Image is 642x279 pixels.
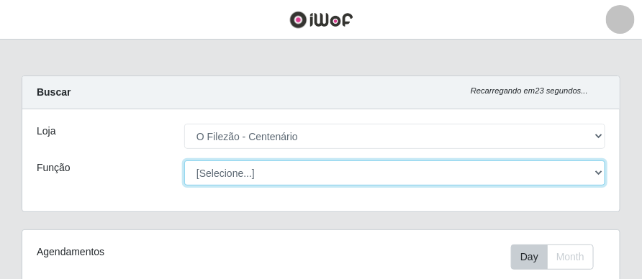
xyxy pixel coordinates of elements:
label: Loja [37,124,55,139]
div: First group [511,244,594,270]
strong: Buscar [37,86,71,98]
button: Month [547,244,594,270]
button: Day [511,244,548,270]
div: Toolbar with button groups [511,244,605,270]
i: Recarregando em 23 segundos... [471,86,588,95]
img: CoreUI Logo [289,11,353,29]
div: Agendamentos [37,244,261,260]
label: Função [37,160,71,175]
